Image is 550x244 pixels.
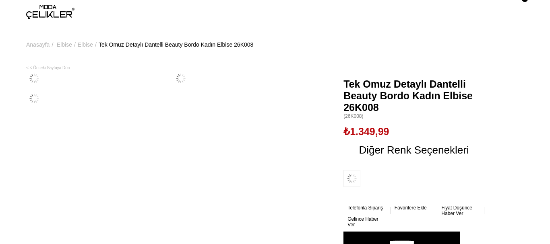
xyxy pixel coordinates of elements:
[395,205,427,211] span: Favorilere Ekle
[395,205,434,211] a: Favorilere Ekle
[26,24,50,65] a: Anasayfa
[78,24,99,65] li: >
[26,5,74,19] img: logo
[57,24,72,65] a: Elbise
[57,24,78,65] li: >
[359,144,469,156] span: Diğer Renk Seçenekleri
[343,78,484,113] span: Tek Omuz Detaylı Dantelli Beauty Bordo Kadın Elbise 26K008
[78,24,93,65] a: Elbise
[99,24,253,65] a: Tek Omuz Detaylı Dantelli Beauty Bordo Kadın Elbise 26K008
[343,113,484,119] span: (26K008)
[347,216,387,228] a: Gelince Haber Ver
[26,24,55,65] li: >
[173,70,189,86] img: Beauty Elbise 26K008
[343,170,360,187] img: Tek Omuz Detaylı Dantelli Beauty Siyah Kadın Elbise 26K008
[26,90,42,107] img: Beauty Elbise 26K008
[26,70,42,86] img: Beauty Elbise 26K008
[347,205,383,211] span: Telefonla Sipariş
[347,205,387,211] a: Telefonla Sipariş
[343,125,389,137] span: ₺1.349,99
[441,205,480,216] a: Fiyat Düşünce Haber Ver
